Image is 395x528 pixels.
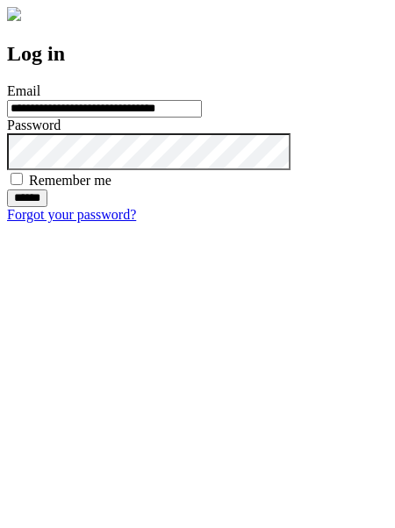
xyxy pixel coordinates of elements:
h2: Log in [7,42,388,66]
a: Forgot your password? [7,207,136,222]
label: Email [7,83,40,98]
label: Password [7,118,61,132]
label: Remember me [29,173,111,188]
img: logo-4e3dc11c47720685a147b03b5a06dd966a58ff35d612b21f08c02c0306f2b779.png [7,7,21,21]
